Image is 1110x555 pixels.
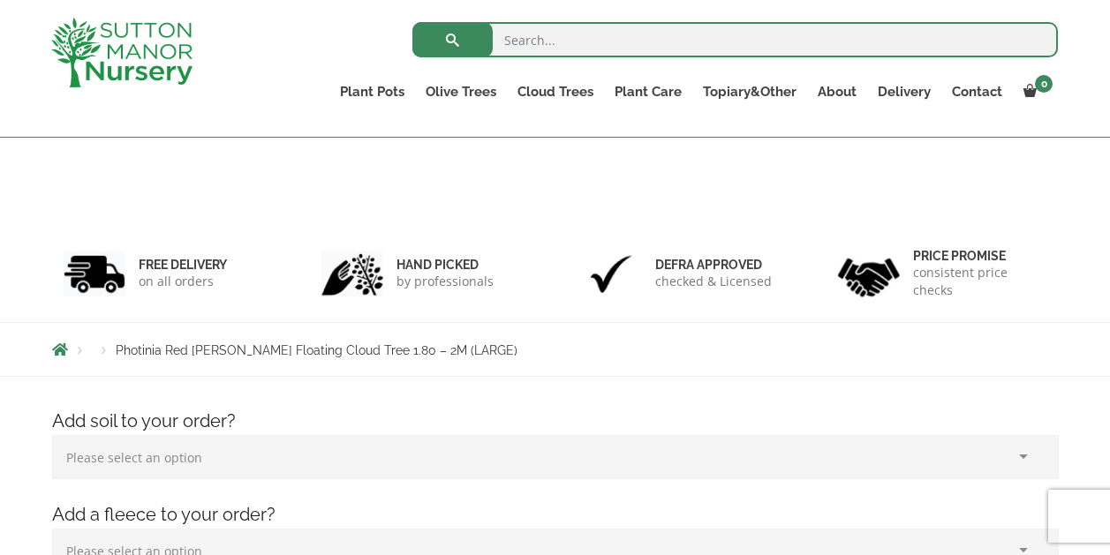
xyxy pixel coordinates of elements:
input: Search... [412,22,1058,57]
h4: Add soil to your order? [39,408,1072,435]
h4: Add a fleece to your order? [39,501,1072,529]
img: 3.jpg [580,251,642,296]
span: 0 [1035,75,1053,93]
img: 4.jpg [838,247,900,301]
a: Cloud Trees [507,79,604,104]
p: on all orders [139,273,227,290]
img: 1.jpg [64,251,125,296]
nav: Breadcrumbs [52,342,1059,356]
img: 2.jpg [321,251,383,296]
a: Delivery [867,79,941,104]
p: consistent price checks [913,264,1047,299]
a: Contact [941,79,1013,104]
a: About [807,79,867,104]
span: Photinia Red [PERSON_NAME] Floating Cloud Tree 1.80 – 2M (LARGE) [116,343,517,357]
img: logo [51,18,193,87]
p: checked & Licensed [655,273,772,290]
a: Topiary&Other [692,79,807,104]
a: 0 [1013,79,1058,104]
h6: Price promise [913,248,1047,264]
p: by professionals [396,273,494,290]
a: Olive Trees [415,79,507,104]
a: Plant Care [604,79,692,104]
a: Plant Pots [329,79,415,104]
h6: Defra approved [655,257,772,273]
h6: hand picked [396,257,494,273]
h6: FREE DELIVERY [139,257,227,273]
